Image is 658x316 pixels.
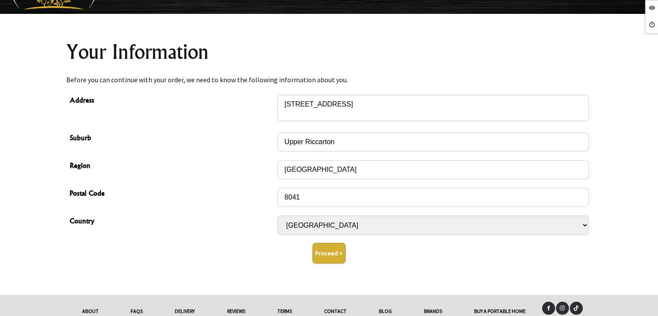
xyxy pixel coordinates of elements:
span: Region [70,160,273,173]
button: Proceed > [312,243,346,264]
a: Facebook [542,302,555,315]
input: Postal Code [277,188,589,207]
p: Before you can continue with your order, we need to know the following information about you. [66,74,592,85]
span: Suburb [70,132,273,145]
a: Tiktok [570,302,583,315]
textarea: Address [277,95,589,121]
span: Country [70,216,273,228]
input: Suburb [277,132,589,152]
h1: Your Information [66,42,592,62]
span: Address [70,95,273,107]
a: Instagram [556,302,569,315]
span: Postal Code [70,188,273,200]
select: Country [277,216,589,235]
input: Region [277,160,589,179]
